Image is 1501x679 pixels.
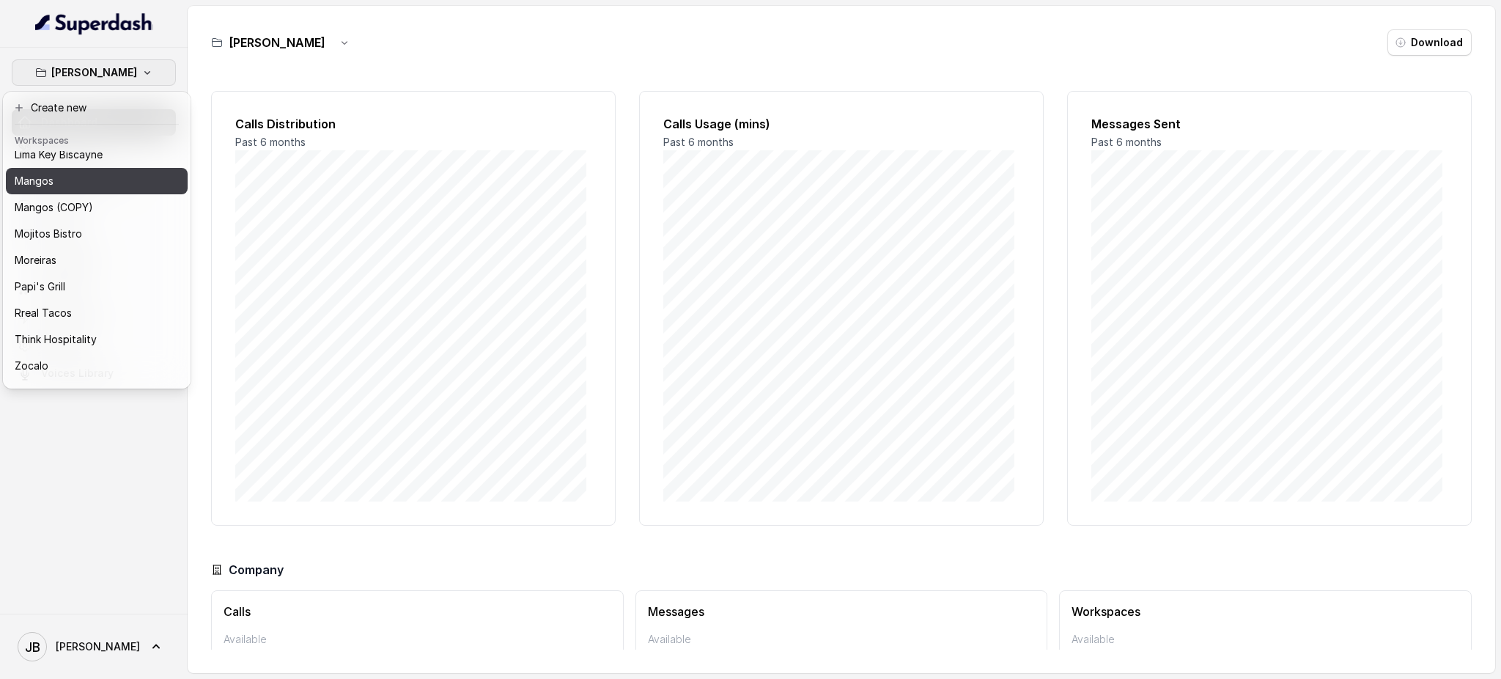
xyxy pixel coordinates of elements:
[15,146,103,164] p: Lima Key Biscayne
[15,304,72,322] p: Rreal Tacos
[3,92,191,389] div: [PERSON_NAME]
[15,357,48,375] p: Zocalo
[12,59,176,86] button: [PERSON_NAME]
[15,383,132,401] p: ZZ - RESTOHOST SHOWCASE ASSISTANTS
[15,199,93,216] p: Mangos (COPY)
[15,172,54,190] p: Mangos
[15,225,82,243] p: Mojitos Bistro
[15,278,65,296] p: Papi's Grill
[51,64,137,81] p: [PERSON_NAME]
[15,331,97,348] p: Think Hospitality
[15,252,56,269] p: Moreiras
[6,128,188,151] header: Workspaces
[6,95,188,121] button: Create new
